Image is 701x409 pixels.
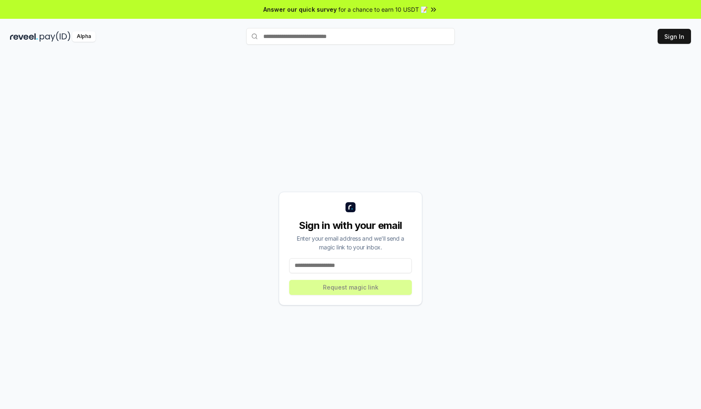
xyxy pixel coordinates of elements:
[72,31,96,42] div: Alpha
[10,31,38,42] img: reveel_dark
[658,29,691,44] button: Sign In
[40,31,71,42] img: pay_id
[338,5,428,14] span: for a chance to earn 10 USDT 📝
[263,5,337,14] span: Answer our quick survey
[289,219,412,232] div: Sign in with your email
[345,202,356,212] img: logo_small
[289,234,412,251] div: Enter your email address and we’ll send a magic link to your inbox.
